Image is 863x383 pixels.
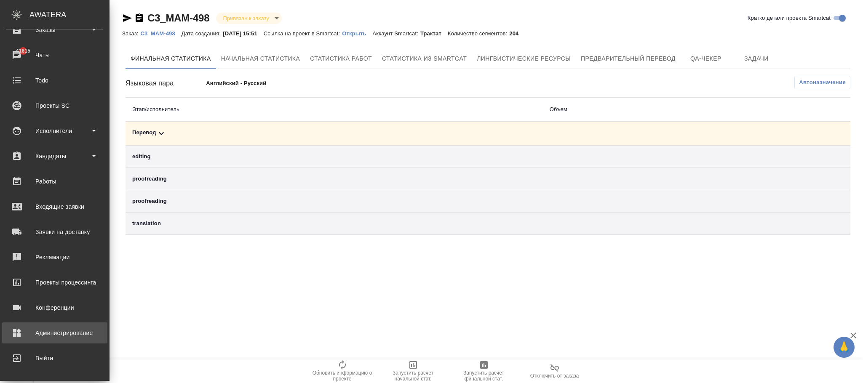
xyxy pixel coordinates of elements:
a: Проекты SC [2,95,107,116]
span: Лингвистические ресурсы [477,53,571,64]
th: Объем [543,98,758,122]
span: QA-чекер [686,53,726,64]
a: C3_MAM-498 [147,12,209,24]
span: 🙏 [837,338,851,356]
a: 41615Чаты [2,45,107,66]
button: Привязан к заказу [220,15,271,22]
p: Аккаунт Smartcat: [373,30,420,37]
button: Автоназначение [794,76,850,89]
div: Привязан к заказу [216,13,281,24]
div: Работы [6,175,103,188]
span: Автоназначение [799,78,846,87]
div: Заявки на доставку [6,226,103,238]
p: Ссылка на проект в Smartcat: [264,30,342,37]
button: Отключить от заказа [519,359,590,383]
div: AWATERA [29,6,110,23]
a: Выйти [2,348,107,369]
div: Toggle Row Expanded [132,128,536,138]
div: Администрирование [6,327,103,339]
p: Заказ: [122,30,140,37]
div: Todo [6,74,103,87]
div: Языковая пара [126,78,206,88]
div: Конференции [6,301,103,314]
p: Дата создания: [182,30,223,37]
div: Кандидаты [6,150,103,162]
span: 41615 [11,47,35,55]
a: C3_MAM-498 [140,29,181,37]
th: Этап/исполнитель [126,98,543,122]
button: Скопировать ссылку [134,13,144,23]
p: C3_MAM-498 [140,30,181,37]
a: Работы [2,171,107,192]
div: proofreading [132,175,536,183]
p: Английский - Русский [206,79,367,88]
span: Начальная статистика [221,53,300,64]
p: 204 [509,30,525,37]
div: translation [132,219,536,228]
div: Исполнители [6,125,103,137]
div: Проекты процессинга [6,276,103,289]
a: Рекламации [2,247,107,268]
div: Заказы [6,24,103,36]
span: Запустить расчет финальной стат. [454,370,514,382]
p: Открыть [342,30,372,37]
span: Финальная статистика [131,53,211,64]
span: Статистика из Smartcat [382,53,467,64]
a: Конференции [2,297,107,318]
button: Скопировать ссылку для ЯМессенджера [122,13,132,23]
p: Трактат [420,30,448,37]
span: Запустить расчет начальной стат. [383,370,444,382]
a: Администрирование [2,322,107,343]
button: Обновить информацию о проекте [307,359,378,383]
a: Входящие заявки [2,196,107,217]
button: Запустить расчет начальной стат. [378,359,449,383]
span: Статистика работ [310,53,372,64]
div: Выйти [6,352,103,364]
span: Кратко детали проекта Smartcat [748,14,831,22]
button: Запустить расчет финальной стат. [449,359,519,383]
span: Задачи [736,53,777,64]
p: [DATE] 15:51 [223,30,264,37]
a: Todo [2,70,107,91]
div: Входящие заявки [6,200,103,213]
div: editing [132,152,536,161]
p: Количество сегментов: [448,30,509,37]
div: Рекламации [6,251,103,263]
div: proofreading [132,197,536,205]
span: Обновить информацию о проекте [312,370,373,382]
a: Заявки на доставку [2,221,107,242]
span: Предварительный перевод [581,53,676,64]
button: 🙏 [834,337,855,358]
span: Отключить от заказа [530,373,579,379]
a: Проекты процессинга [2,272,107,293]
a: Открыть [342,29,372,37]
div: Проекты SC [6,99,103,112]
div: Чаты [6,49,103,61]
